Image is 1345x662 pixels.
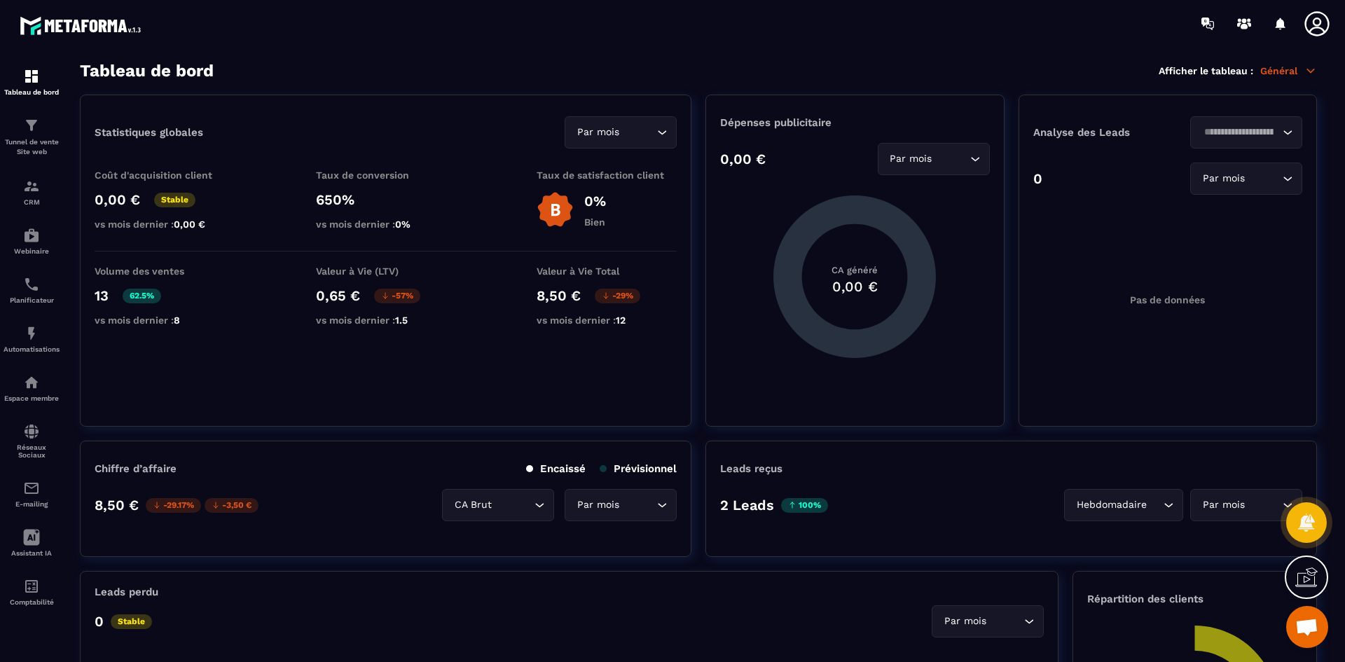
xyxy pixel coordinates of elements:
[23,68,40,85] img: formation
[574,497,622,513] span: Par mois
[1064,489,1183,521] div: Search for option
[316,219,456,230] p: vs mois dernier :
[878,143,990,175] div: Search for option
[23,578,40,595] img: accountant
[537,266,677,277] p: Valeur à Vie Total
[95,462,177,475] p: Chiffre d’affaire
[95,586,158,598] p: Leads perdu
[1159,65,1253,76] p: Afficher le tableau :
[451,497,495,513] span: CA Brut
[4,469,60,518] a: emailemailE-mailing
[595,289,640,303] p: -29%
[565,489,677,521] div: Search for option
[1073,497,1150,513] span: Hebdomadaire
[95,315,235,326] p: vs mois dernier :
[1199,125,1279,140] input: Search for option
[95,266,235,277] p: Volume des ventes
[95,287,109,304] p: 13
[95,126,203,139] p: Statistiques globales
[622,125,654,140] input: Search for option
[23,374,40,391] img: automations
[23,117,40,134] img: formation
[4,137,60,157] p: Tunnel de vente Site web
[537,191,574,228] img: b-badge-o.b3b20ee6.svg
[1190,489,1302,521] div: Search for option
[1260,64,1317,77] p: Général
[574,125,622,140] span: Par mois
[1033,170,1042,187] p: 0
[1150,497,1160,513] input: Search for option
[80,61,214,81] h3: Tableau de bord
[95,170,235,181] p: Coût d'acquisition client
[23,325,40,342] img: automations
[887,151,935,167] span: Par mois
[4,106,60,167] a: formationformationTunnel de vente Site web
[1248,497,1279,513] input: Search for option
[316,170,456,181] p: Taux de conversion
[95,497,139,513] p: 8,50 €
[1199,497,1248,513] span: Par mois
[1199,171,1248,186] span: Par mois
[316,191,456,208] p: 650%
[565,116,677,149] div: Search for option
[537,315,677,326] p: vs mois dernier :
[4,364,60,413] a: automationsautomationsEspace membre
[154,193,195,207] p: Stable
[4,88,60,96] p: Tableau de bord
[316,287,360,304] p: 0,65 €
[374,289,420,303] p: -57%
[95,613,104,630] p: 0
[4,443,60,459] p: Réseaux Sociaux
[584,193,606,209] p: 0%
[316,315,456,326] p: vs mois dernier :
[1248,171,1279,186] input: Search for option
[622,497,654,513] input: Search for option
[395,315,408,326] span: 1.5
[123,289,161,303] p: 62.5%
[1033,126,1168,139] p: Analyse des Leads
[1286,606,1328,648] div: Ouvrir le chat
[146,498,201,513] p: -29.17%
[495,497,531,513] input: Search for option
[1190,116,1302,149] div: Search for option
[935,151,967,167] input: Search for option
[720,462,782,475] p: Leads reçus
[537,170,677,181] p: Taux de satisfaction client
[4,500,60,508] p: E-mailing
[20,13,146,39] img: logo
[23,480,40,497] img: email
[584,216,606,228] p: Bien
[4,345,60,353] p: Automatisations
[395,219,411,230] span: 0%
[616,315,626,326] span: 12
[4,315,60,364] a: automationsautomationsAutomatisations
[941,614,989,629] span: Par mois
[1190,163,1302,195] div: Search for option
[205,498,258,513] p: -3,50 €
[781,498,828,513] p: 100%
[4,216,60,266] a: automationsautomationsWebinaire
[4,567,60,616] a: accountantaccountantComptabilité
[1130,294,1205,305] p: Pas de données
[111,614,152,629] p: Stable
[442,489,554,521] div: Search for option
[4,266,60,315] a: schedulerschedulerPlanificateur
[1087,593,1302,605] p: Répartition des clients
[4,198,60,206] p: CRM
[174,315,180,326] span: 8
[537,287,581,304] p: 8,50 €
[720,497,774,513] p: 2 Leads
[4,413,60,469] a: social-networksocial-networkRéseaux Sociaux
[23,227,40,244] img: automations
[23,423,40,440] img: social-network
[720,116,989,129] p: Dépenses publicitaire
[932,605,1044,637] div: Search for option
[4,57,60,106] a: formationformationTableau de bord
[4,296,60,304] p: Planificateur
[720,151,766,167] p: 0,00 €
[23,178,40,195] img: formation
[174,219,205,230] span: 0,00 €
[95,219,235,230] p: vs mois dernier :
[4,518,60,567] a: Assistant IA
[989,614,1021,629] input: Search for option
